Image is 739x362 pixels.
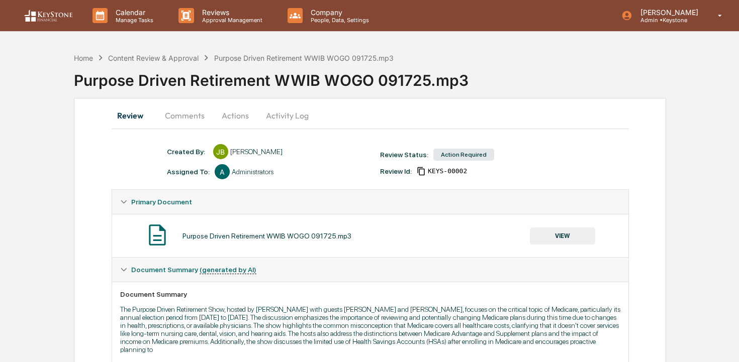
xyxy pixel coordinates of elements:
div: Purpose Driven Retirement WWIB WOGO 091725.mp3 [214,54,394,62]
span: Document Summary [131,266,256,274]
div: Primary Document [112,214,628,257]
p: Company [303,8,374,17]
div: JB [213,144,228,159]
div: Document Summary (generated by AI) [112,258,628,282]
button: Activity Log [258,103,317,128]
u: (generated by AI) [200,266,256,274]
p: Approval Management [194,17,267,24]
div: Primary Document [112,190,628,214]
button: VIEW [530,227,595,245]
div: Purpose Driven Retirement WWIB WOGO 091725.mp3 [74,63,739,89]
div: Document Summary [120,290,620,298]
div: secondary tabs example [112,103,629,128]
p: The Purpose Driven Retirement Show, hosted by [PERSON_NAME] with guests [PERSON_NAME] and [PERSON... [120,305,620,353]
p: Manage Tasks [108,17,158,24]
div: Content Review & Approval [108,54,199,62]
button: Review [112,103,157,128]
div: A [215,164,230,179]
iframe: Open customer support [707,329,734,356]
div: Home [74,54,93,62]
div: Review Id: [380,167,412,175]
div: Assigned To: [167,168,210,176]
button: Actions [213,103,258,128]
p: Admin • Keystone [632,17,703,24]
div: Action Required [433,149,494,161]
img: Document Icon [145,222,170,248]
p: People, Data, Settings [303,17,374,24]
p: Calendar [108,8,158,17]
span: 0c98a2ab-368d-4303-b4e4-108355d79677 [428,167,467,175]
span: Primary Document [131,198,192,206]
img: logo [24,10,72,22]
button: Comments [157,103,213,128]
div: Review Status: [380,151,428,159]
p: [PERSON_NAME] [632,8,703,17]
p: Reviews [194,8,267,17]
div: [PERSON_NAME] [230,148,283,156]
div: Created By: ‎ ‎ [167,148,208,156]
div: Purpose Driven Retirement WWIB WOGO 091725.mp3 [182,232,351,240]
div: Administrators [232,168,273,176]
